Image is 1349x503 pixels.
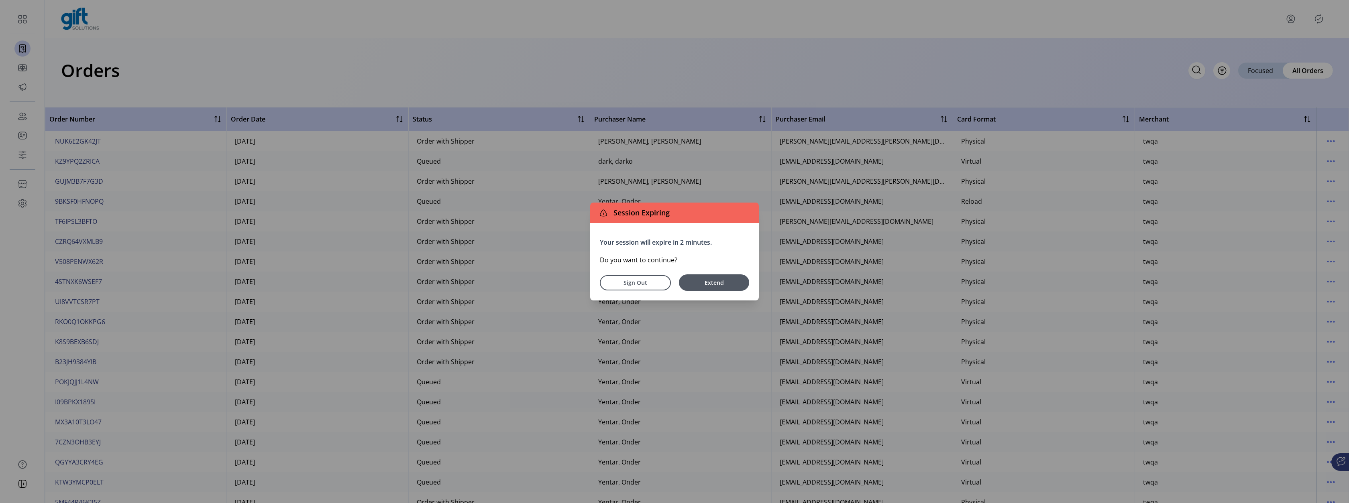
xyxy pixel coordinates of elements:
span: Sign Out [610,278,660,287]
span: Extend [683,278,745,287]
p: Do you want to continue? [600,255,749,265]
button: Sign Out [600,275,671,290]
span: Session Expiring [610,207,670,218]
p: Your session will expire in 2 minutes. [600,237,749,247]
button: Extend [679,274,749,291]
